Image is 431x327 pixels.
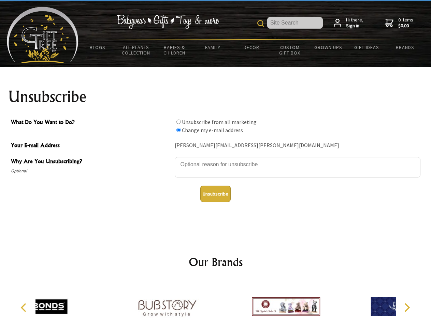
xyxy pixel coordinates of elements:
[398,23,413,29] strong: $0.00
[271,40,309,60] a: Custom Gift Box
[117,40,156,60] a: All Plants Collection
[8,89,423,105] h1: Unsubscribe
[176,128,181,132] input: What Do You Want to Do?
[346,17,363,29] span: Hi there,
[346,23,363,29] strong: Sign in
[17,300,32,315] button: Previous
[386,40,425,54] a: Brands
[194,40,232,54] a: Family
[399,300,414,315] button: Next
[232,40,271,54] a: Decor
[11,141,171,151] span: Your E-mail Address
[385,17,413,29] a: 0 items$0.00
[11,167,171,175] span: Optional
[117,15,219,29] img: Babywear - Gifts - Toys & more
[398,17,413,29] span: 0 items
[11,118,171,128] span: What Do You Want to Do?
[267,17,323,29] input: Site Search
[182,119,257,125] label: Unsubscribe from all marketing
[175,157,420,177] textarea: Why Are You Unsubscribing?
[334,17,363,29] a: Hi there,Sign in
[7,7,78,63] img: Babyware - Gifts - Toys and more...
[176,120,181,124] input: What Do You Want to Do?
[347,40,386,54] a: Gift Ideas
[182,127,243,134] label: Change my e-mail address
[175,140,420,151] div: [PERSON_NAME][EMAIL_ADDRESS][PERSON_NAME][DOMAIN_NAME]
[78,40,117,54] a: BLOGS
[309,40,347,54] a: Grown Ups
[155,40,194,60] a: Babies & Children
[257,20,264,27] img: product search
[14,254,418,270] h2: Our Brands
[200,186,231,202] button: Unsubscribe
[11,157,171,167] span: Why Are You Unsubscribing?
